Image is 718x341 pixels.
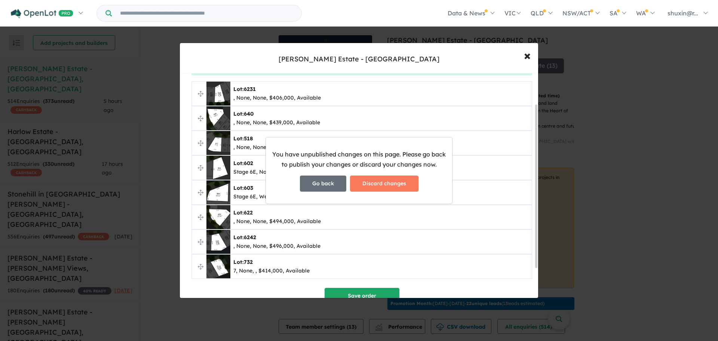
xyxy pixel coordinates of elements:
[350,176,418,192] button: Discard changes
[668,9,698,17] span: shuxin@r...
[11,9,73,18] img: Openlot PRO Logo White
[272,149,446,170] p: You have unpublished changes on this page. Please go back to publish your changes or discard your...
[113,5,300,21] input: Try estate name, suburb, builder or developer
[300,176,346,192] button: Go back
